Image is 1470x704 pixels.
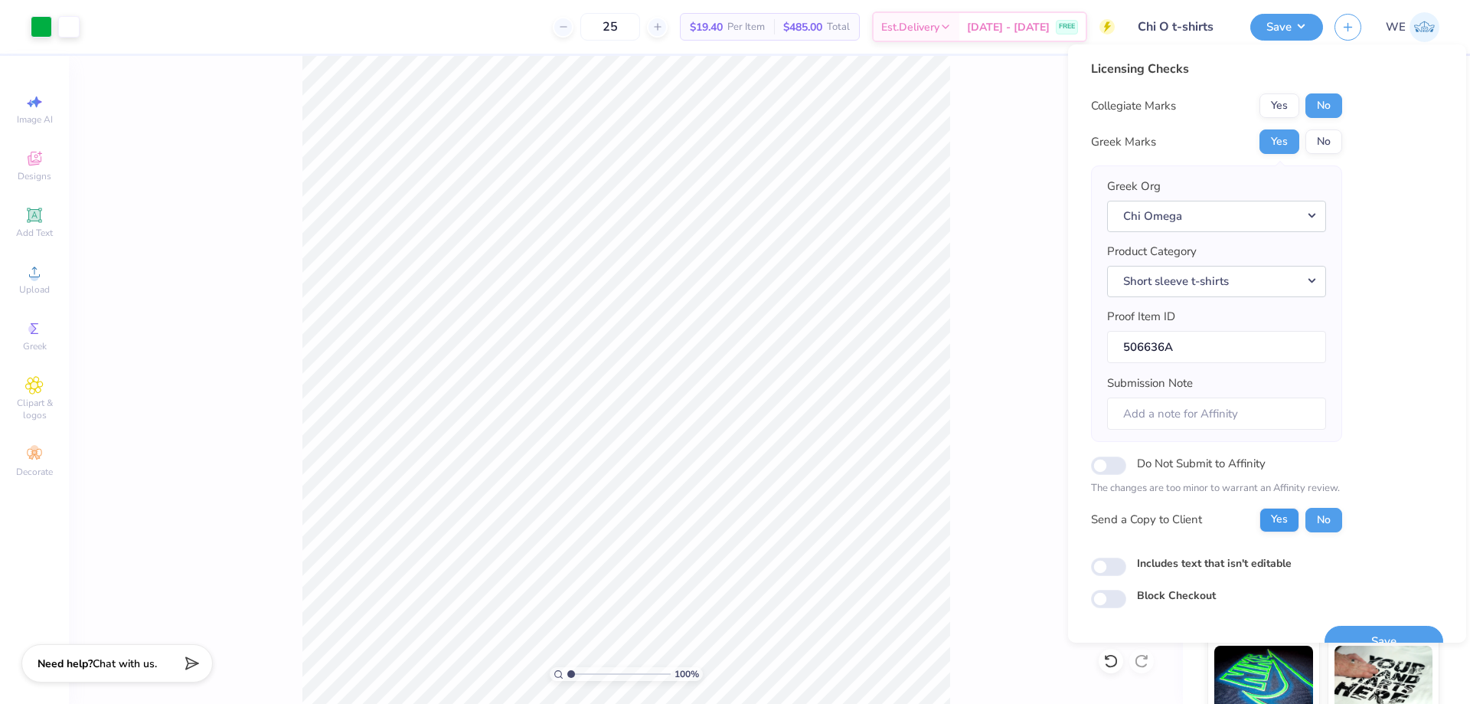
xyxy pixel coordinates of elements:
span: Upload [19,283,50,296]
input: Add a note for Affinity [1107,398,1326,431]
label: Do Not Submit to Affinity [1137,454,1266,473]
button: Short sleeve t-shirts [1107,266,1326,297]
span: Est. Delivery [881,19,939,35]
input: – – [580,13,640,41]
span: FREE [1059,21,1075,32]
span: Clipart & logos [8,397,61,421]
span: 100 % [675,667,699,681]
button: Save [1250,14,1323,41]
span: Image AI [17,113,53,126]
label: Greek Org [1107,178,1161,195]
span: Greek [23,340,47,352]
span: Add Text [16,227,53,239]
span: Chat with us. [93,657,157,671]
label: Proof Item ID [1107,308,1175,326]
span: $485.00 [783,19,822,35]
span: $19.40 [690,19,723,35]
a: WE [1386,12,1439,42]
button: Chi Omega [1107,201,1326,232]
label: Submission Note [1107,375,1193,392]
p: The changes are too minor to warrant an Affinity review. [1091,481,1342,496]
span: WE [1386,18,1406,36]
div: Send a Copy to Client [1091,511,1202,529]
span: Per Item [727,19,765,35]
button: No [1305,129,1342,154]
label: Includes text that isn't editable [1137,555,1292,571]
button: No [1305,508,1342,532]
img: Werrine Empeynado [1410,12,1439,42]
div: Greek Marks [1091,133,1156,151]
button: Save [1325,626,1443,657]
button: Yes [1259,93,1299,118]
span: Total [827,19,850,35]
input: Untitled Design [1126,11,1239,42]
label: Product Category [1107,243,1197,260]
div: Licensing Checks [1091,60,1342,78]
button: No [1305,93,1342,118]
div: Collegiate Marks [1091,97,1176,115]
button: Yes [1259,508,1299,532]
span: Designs [18,170,51,182]
label: Block Checkout [1137,588,1216,604]
span: Decorate [16,466,53,478]
span: [DATE] - [DATE] [967,19,1050,35]
button: Yes [1259,129,1299,154]
strong: Need help? [38,657,93,671]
